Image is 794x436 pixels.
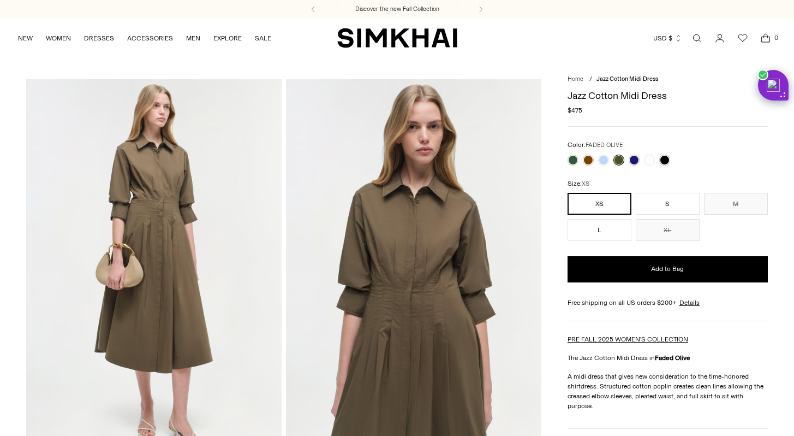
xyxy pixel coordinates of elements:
[568,140,623,150] label: Color:
[655,354,690,362] strong: Faded Olive
[255,26,271,50] a: SALE
[568,75,768,84] nav: breadcrumbs
[186,26,200,50] a: MEN
[636,193,700,215] button: S
[732,27,754,49] a: Wishlist
[213,26,242,50] a: EXPLORE
[771,33,781,43] span: 0
[355,5,439,14] a: Discover the new Fall Collection
[127,26,173,50] a: ACCESSORIES
[568,179,589,189] label: Size:
[653,26,682,50] button: USD $
[709,27,731,49] a: Go to the account page
[686,27,708,49] a: Open search modal
[46,26,71,50] a: WOMEN
[18,26,33,50] a: NEW
[755,27,777,49] a: Open cart modal
[568,256,768,282] button: Add to Bag
[586,142,623,149] span: FADED OLIVE
[568,75,583,83] a: Home
[596,75,658,83] span: Jazz Cotton Midi Dress
[337,27,457,49] a: SIMKHAI
[568,372,768,411] p: A midi dress that gives new consideration to the time-honored shirtdress. Structured cotton popli...
[568,91,768,101] h1: Jazz Cotton Midi Dress
[704,193,768,215] button: M
[568,298,768,308] div: Free shipping on all US orders $200+
[568,193,631,215] button: XS
[568,335,688,343] a: PRE FALL 2025 WOMEN'S COLLECTION
[568,105,582,115] span: $475
[582,180,589,187] span: XS
[568,219,631,241] button: L
[679,298,700,308] a: Details
[636,219,700,241] button: XL
[84,26,114,50] a: DRESSES
[651,264,684,274] span: Add to Bag
[589,75,592,84] div: /
[568,353,768,363] p: The Jazz Cotton Midi Dress in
